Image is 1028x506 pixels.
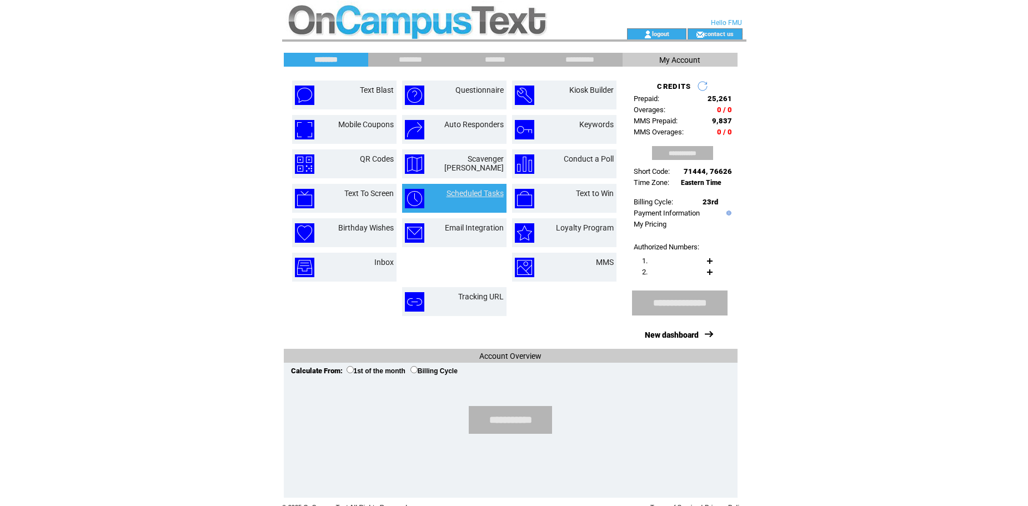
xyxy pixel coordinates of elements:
[291,367,343,375] span: Calculate From:
[659,56,700,64] span: My Account
[717,106,732,114] span: 0 / 0
[445,223,504,232] a: Email Integration
[657,82,691,91] span: CREDITS
[634,94,659,103] span: Prepaid:
[347,367,405,375] label: 1st of the month
[455,86,504,94] a: Questionnaire
[564,154,614,163] a: Conduct a Poll
[405,223,424,243] img: email-integration.png
[515,120,534,139] img: keywords.png
[405,189,424,208] img: scheduled-tasks.png
[360,86,394,94] a: Text Blast
[712,117,732,125] span: 9,837
[704,30,734,37] a: contact us
[703,198,718,206] span: 23rd
[684,167,732,176] span: 71444, 76626
[717,128,732,136] span: 0 / 0
[479,352,541,360] span: Account Overview
[405,120,424,139] img: auto-responders.png
[634,106,665,114] span: Overages:
[295,223,314,243] img: birthday-wishes.png
[634,243,699,251] span: Authorized Numbers:
[644,30,652,39] img: account_icon.gif
[515,189,534,208] img: text-to-win.png
[579,120,614,129] a: Keywords
[410,367,458,375] label: Billing Cycle
[338,120,394,129] a: Mobile Coupons
[576,189,614,198] a: Text to Win
[295,189,314,208] img: text-to-screen.png
[569,86,614,94] a: Kiosk Builder
[515,258,534,277] img: mms.png
[708,94,732,103] span: 25,261
[295,120,314,139] img: mobile-coupons.png
[295,154,314,174] img: qr-codes.png
[458,292,504,301] a: Tracking URL
[681,179,721,187] span: Eastern Time
[295,258,314,277] img: inbox.png
[515,86,534,105] img: kiosk-builder.png
[696,30,704,39] img: contact_us_icon.gif
[405,292,424,312] img: tracking-url.png
[447,189,504,198] a: Scheduled Tasks
[374,258,394,267] a: Inbox
[711,19,742,27] span: Hello FMU
[634,220,666,228] a: My Pricing
[295,86,314,105] img: text-blast.png
[634,117,678,125] span: MMS Prepaid:
[338,223,394,232] a: Birthday Wishes
[634,198,673,206] span: Billing Cycle:
[596,258,614,267] a: MMS
[515,223,534,243] img: loyalty-program.png
[634,178,669,187] span: Time Zone:
[642,268,648,276] span: 2.
[344,189,394,198] a: Text To Screen
[634,167,670,176] span: Short Code:
[347,366,354,373] input: 1st of the month
[405,154,424,174] img: scavenger-hunt.png
[444,120,504,129] a: Auto Responders
[515,154,534,174] img: conduct-a-poll.png
[652,30,669,37] a: logout
[724,211,731,216] img: help.gif
[360,154,394,163] a: QR Codes
[556,223,614,232] a: Loyalty Program
[645,330,699,339] a: New dashboard
[444,154,504,172] a: Scavenger [PERSON_NAME]
[634,209,700,217] a: Payment Information
[405,86,424,105] img: questionnaire.png
[634,128,684,136] span: MMS Overages:
[642,257,648,265] span: 1.
[410,366,418,373] input: Billing Cycle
